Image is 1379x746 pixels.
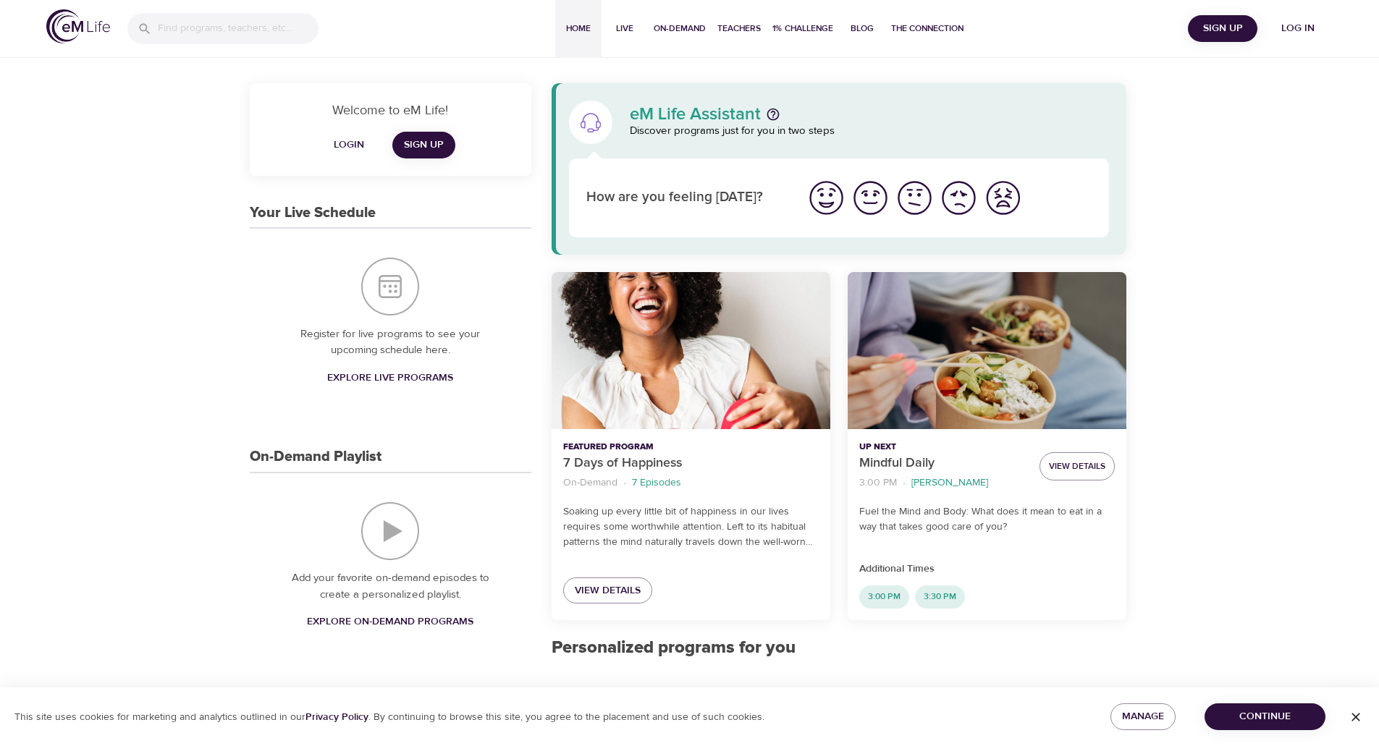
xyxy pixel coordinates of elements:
button: I'm feeling bad [937,176,981,220]
span: 1% Challenge [772,21,833,36]
span: View Details [1049,459,1105,474]
button: Mindful Daily [848,272,1126,429]
span: Blog [845,21,880,36]
img: logo [46,9,110,43]
span: 3:30 PM [915,590,965,603]
img: worst [983,178,1023,218]
p: 7 Days of Happiness [563,454,819,473]
p: On-Demand [563,475,617,491]
span: Teachers [717,21,761,36]
p: Additional Times [859,561,1115,577]
div: 3:00 PM [859,585,909,609]
span: On-Demand [654,21,706,36]
p: How are you feeling [DATE]? [586,187,787,208]
span: Log in [1269,20,1327,38]
img: Your Live Schedule [361,258,419,315]
p: Discover programs just for you in two steps [630,123,1110,140]
button: I'm feeling good [848,176,893,220]
img: ok [895,178,935,218]
a: Explore Live Programs [321,365,459,391]
a: Sign Up [392,132,455,158]
button: Continue [1205,703,1325,730]
img: good [851,178,890,218]
input: Find programs, teachers, etc... [158,13,319,44]
p: Welcome to eM Life! [267,101,514,120]
div: 3:30 PM [915,585,965,609]
button: Manage [1110,703,1176,730]
p: Register for live programs to see your upcoming schedule here. [279,326,502,359]
button: Sign Up [1188,15,1257,42]
a: Explore On-Demand Programs [301,609,479,635]
p: Fuel the Mind and Body: What does it mean to eat in a way that takes good care of you? [859,504,1115,535]
p: Mindful Daily [859,454,1028,473]
button: 7 Days of Happiness [552,272,830,429]
p: Add your favorite on-demand episodes to create a personalized playlist. [279,570,502,603]
nav: breadcrumb [563,473,819,493]
p: Soaking up every little bit of happiness in our lives requires some worthwhile attention. Left to... [563,504,819,550]
h3: On-Demand Playlist [250,449,381,465]
span: Explore Live Programs [327,369,453,387]
span: Explore On-Demand Programs [307,613,473,631]
img: eM Life Assistant [579,111,602,134]
img: great [806,178,846,218]
span: Home [561,21,596,36]
a: Privacy Policy [305,711,368,724]
button: I'm feeling ok [893,176,937,220]
h2: Personalized programs for you [552,637,1127,658]
img: On-Demand Playlist [361,502,419,560]
a: View Details [563,577,652,604]
h2: The Connection [552,676,712,732]
li: · [623,473,626,493]
p: Featured Program [563,441,819,454]
button: Log in [1263,15,1333,42]
button: I'm feeling worst [981,176,1025,220]
span: 3:00 PM [859,590,909,603]
li: · [903,473,906,493]
span: Manage [1122,708,1164,726]
span: The Connection [891,21,963,36]
span: Continue [1216,708,1314,726]
button: View Details [1039,452,1115,480]
button: I'm feeling great [804,176,848,220]
p: eM Life Assistant [630,106,761,123]
p: 3:00 PM [859,475,897,491]
span: Sign Up [1194,20,1252,38]
h3: Your Live Schedule [250,205,376,221]
span: Sign Up [404,136,444,154]
span: View Details [575,582,641,600]
span: Live [607,21,642,36]
nav: breadcrumb [859,473,1028,493]
button: Login [326,132,372,158]
p: 7 Episodes [632,475,681,491]
p: [PERSON_NAME] [911,475,988,491]
img: bad [939,178,979,218]
p: Up Next [859,441,1028,454]
span: Login [332,136,366,154]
